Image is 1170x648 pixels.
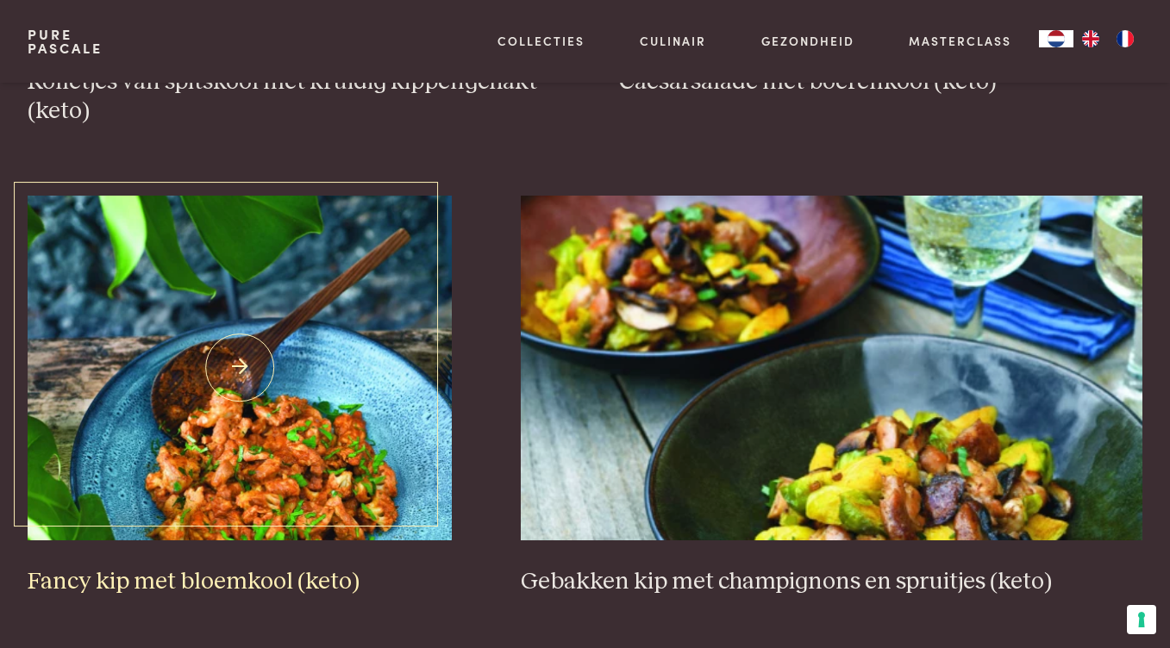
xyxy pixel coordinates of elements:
[909,32,1011,50] a: Masterclass
[1073,30,1108,47] a: EN
[28,28,103,55] a: PurePascale
[761,32,854,50] a: Gezondheid
[521,196,1142,540] img: Gebakken kip met champignons en spruitjes (keto)
[521,567,1142,597] h3: Gebakken kip met champignons en spruitjes (keto)
[521,196,1142,597] a: Gebakken kip met champignons en spruitjes (keto) Gebakken kip met champignons en spruitjes (keto)
[28,67,551,127] h3: Rolletjes van spitskool met kruidig kippengehakt (keto)
[1039,30,1073,47] div: Language
[1108,30,1142,47] a: FR
[28,196,452,597] a: Fancy kip met bloemkool (keto) Fancy kip met bloemkool (keto)
[1073,30,1142,47] ul: Language list
[640,32,706,50] a: Culinair
[497,32,585,50] a: Collecties
[1039,30,1142,47] aside: Language selected: Nederlands
[1039,30,1073,47] a: NL
[28,196,452,540] img: Fancy kip met bloemkool (keto)
[1127,605,1156,634] button: Uw voorkeuren voor toestemming voor trackingtechnologieën
[28,567,452,597] h3: Fancy kip met bloemkool (keto)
